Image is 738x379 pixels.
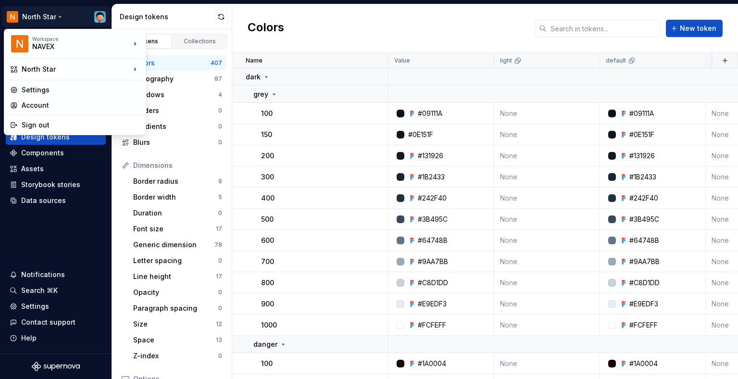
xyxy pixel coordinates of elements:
[22,101,140,110] div: Account
[11,35,28,52] img: bb28370b-b938-4458-ba0e-c5bddf6d21d4.png
[22,120,140,130] div: Sign out
[32,42,114,51] div: NAVEX
[32,36,130,42] div: Workspace
[22,64,130,74] div: North Star
[22,85,140,95] div: Settings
